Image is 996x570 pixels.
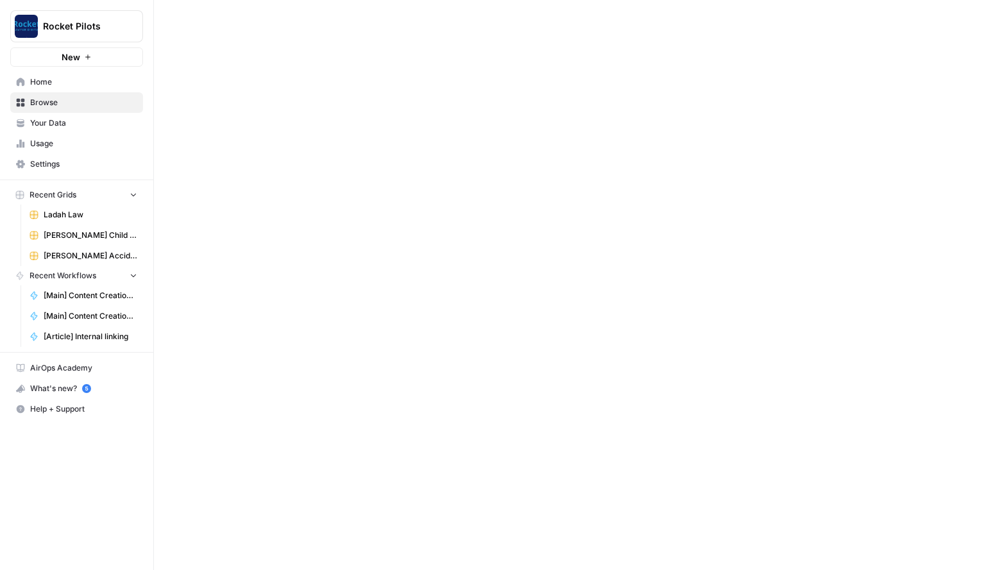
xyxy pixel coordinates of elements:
a: 5 [82,384,91,393]
a: Usage [10,133,143,154]
span: Recent Workflows [30,270,96,281]
button: Help + Support [10,399,143,419]
button: Recent Workflows [10,266,143,285]
span: [Article] Internal linking [44,331,137,342]
a: [PERSON_NAME] Accident Attorneys [24,246,143,266]
span: [PERSON_NAME] Accident Attorneys [44,250,137,262]
a: [Main] Content Creation Article [24,285,143,306]
span: New [62,51,80,63]
a: Ladah Law [24,205,143,225]
span: Home [30,76,137,88]
button: New [10,47,143,67]
span: Recent Grids [30,189,76,201]
span: Usage [30,138,137,149]
span: [Main] Content Creation Brief [44,310,137,322]
span: Ladah Law [44,209,137,221]
text: 5 [85,385,88,392]
span: [Main] Content Creation Article [44,290,137,301]
button: Workspace: Rocket Pilots [10,10,143,42]
div: What's new? [11,379,142,398]
a: Your Data [10,113,143,133]
a: Settings [10,154,143,174]
span: AirOps Academy [30,362,137,374]
a: Browse [10,92,143,113]
span: Help + Support [30,403,137,415]
span: Browse [30,97,137,108]
a: [Main] Content Creation Brief [24,306,143,326]
a: [Article] Internal linking [24,326,143,347]
span: [PERSON_NAME] Child Custody & Divorce Lawyers [44,230,137,241]
span: Rocket Pilots [43,20,121,33]
button: What's new? 5 [10,378,143,399]
a: Home [10,72,143,92]
a: AirOps Academy [10,358,143,378]
span: Settings [30,158,137,170]
a: [PERSON_NAME] Child Custody & Divorce Lawyers [24,225,143,246]
img: Rocket Pilots Logo [15,15,38,38]
span: Your Data [30,117,137,129]
button: Recent Grids [10,185,143,205]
